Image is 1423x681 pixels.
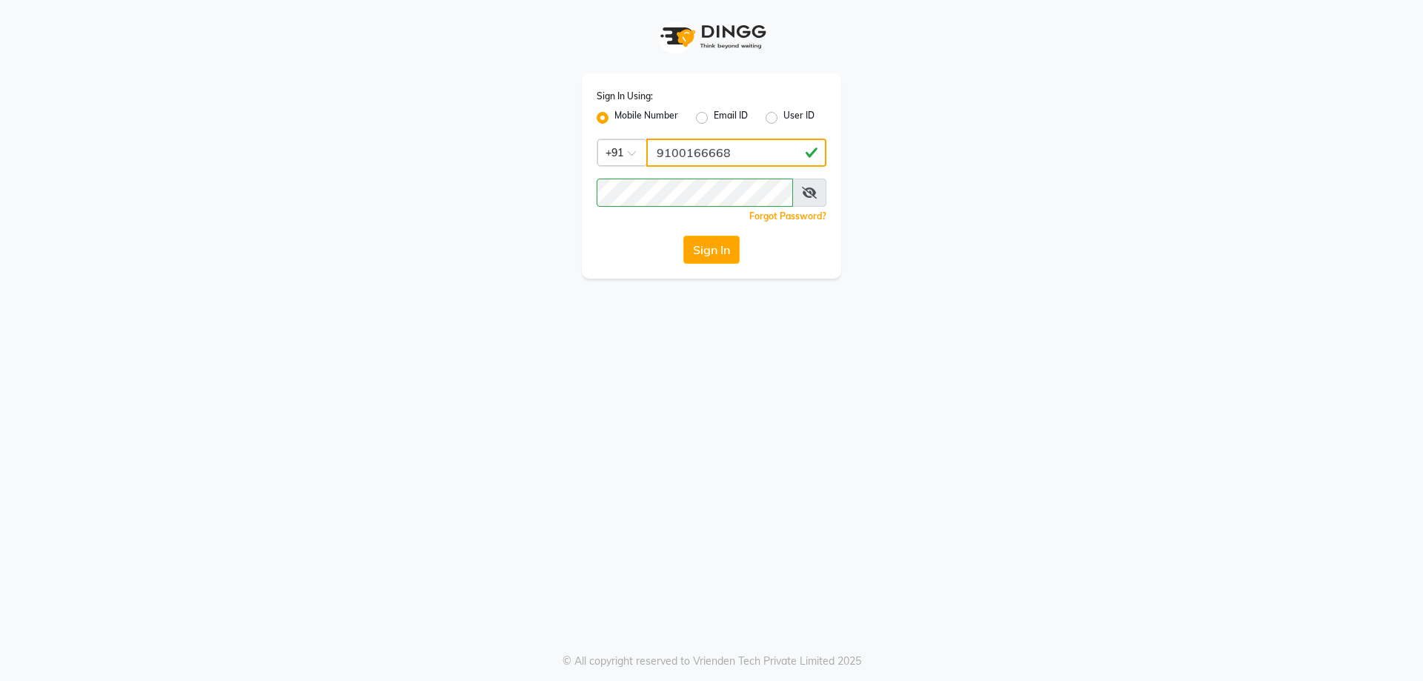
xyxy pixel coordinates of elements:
input: Username [646,139,826,167]
label: Email ID [714,109,748,127]
a: Forgot Password? [749,210,826,222]
label: Mobile Number [614,109,678,127]
label: Sign In Using: [597,90,653,103]
input: Username [597,179,793,207]
button: Sign In [683,236,740,264]
label: User ID [783,109,815,127]
img: logo1.svg [652,15,771,59]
